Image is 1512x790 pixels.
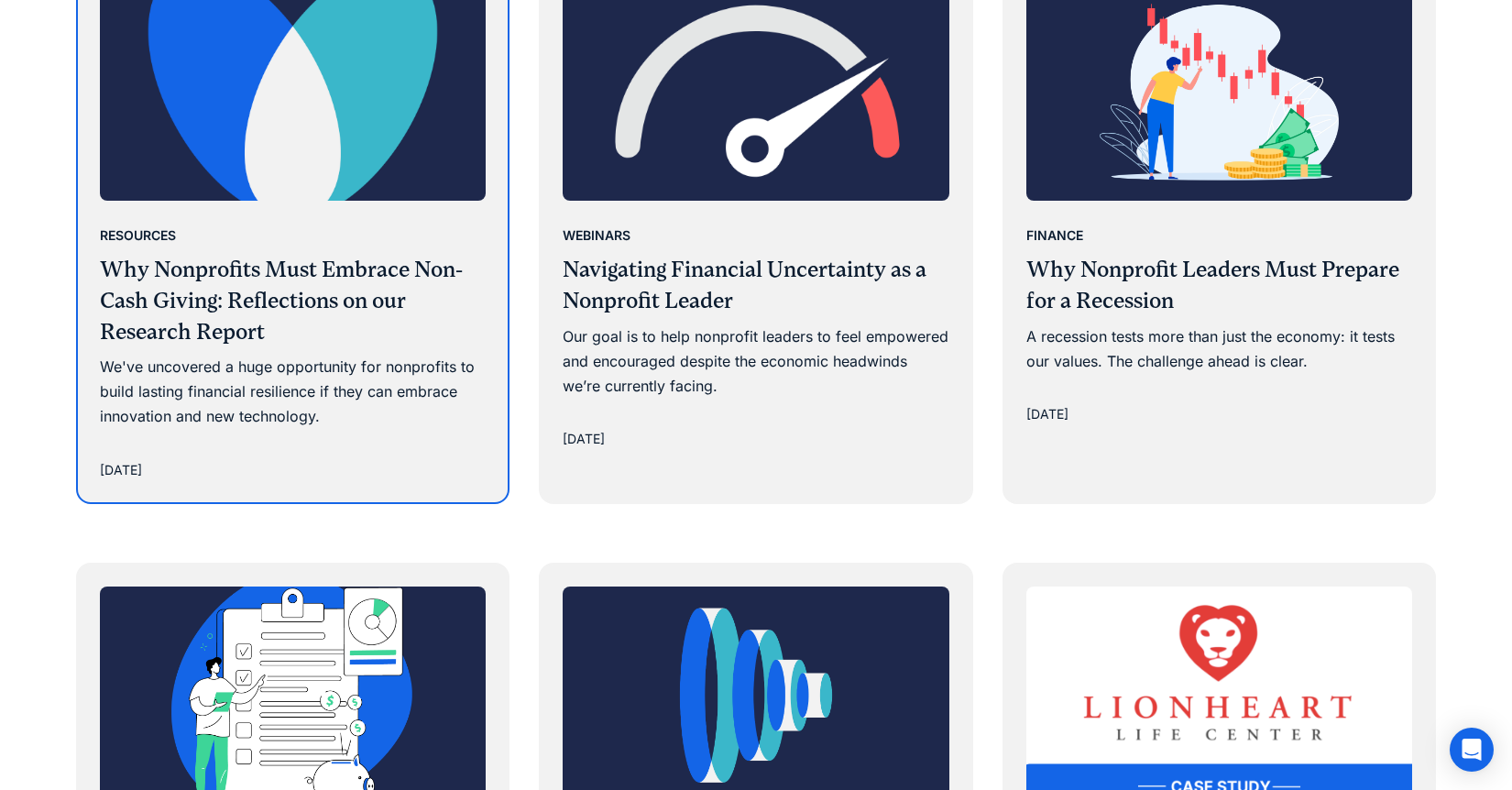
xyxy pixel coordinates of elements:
[1450,728,1494,772] div: Open Intercom Messenger
[563,324,949,400] div: Our goal is to help nonprofit leaders to feel empowered and encouraged despite the economic headw...
[100,225,176,247] div: Resources
[1026,324,1413,374] div: A recession tests more than just the economy: it tests our values. The challenge ahead is clear.
[563,225,630,247] div: Webinars
[563,428,605,450] div: [DATE]
[100,355,487,430] div: We've uncovered a huge opportunity for nonprofits to build lasting financial resilience if they c...
[100,459,142,481] div: [DATE]
[563,255,949,316] h3: Navigating Financial Uncertainty as a Nonprofit Leader
[100,255,487,347] h3: Why Nonprofits Must Embrace Non-Cash Giving: Reflections on our Research Report
[1026,403,1068,425] div: [DATE]
[1026,255,1413,316] h3: Why Nonprofit Leaders Must Prepare for a Recession
[1026,225,1083,247] div: Finance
